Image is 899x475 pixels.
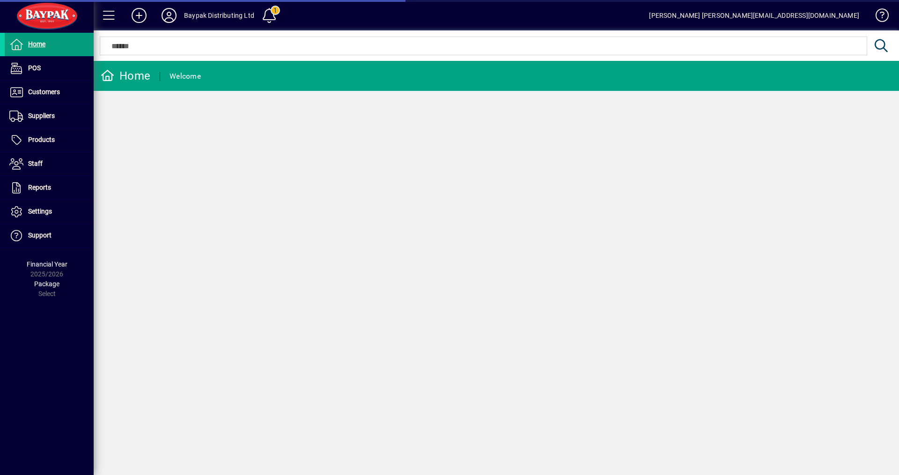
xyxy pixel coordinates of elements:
[5,57,94,80] a: POS
[5,200,94,223] a: Settings
[28,184,51,191] span: Reports
[649,8,859,23] div: [PERSON_NAME] [PERSON_NAME][EMAIL_ADDRESS][DOMAIN_NAME]
[5,224,94,247] a: Support
[154,7,184,24] button: Profile
[28,112,55,119] span: Suppliers
[34,280,59,288] span: Package
[28,136,55,143] span: Products
[28,231,52,239] span: Support
[869,2,887,32] a: Knowledge Base
[101,68,150,83] div: Home
[5,81,94,104] a: Customers
[5,104,94,128] a: Suppliers
[124,7,154,24] button: Add
[28,40,45,48] span: Home
[5,152,94,176] a: Staff
[184,8,254,23] div: Baypak Distributing Ltd
[28,208,52,215] span: Settings
[5,176,94,200] a: Reports
[28,88,60,96] span: Customers
[27,260,67,268] span: Financial Year
[28,64,41,72] span: POS
[169,69,201,84] div: Welcome
[28,160,43,167] span: Staff
[5,128,94,152] a: Products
